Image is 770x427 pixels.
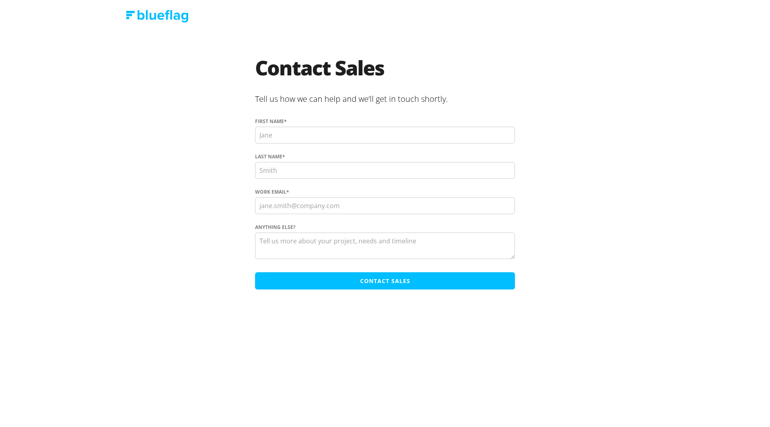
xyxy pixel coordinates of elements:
input: jane.smith@company.com [255,197,515,214]
span: Anything else? [255,224,296,231]
span: First name [255,118,284,125]
input: Contact Sales [255,272,515,289]
input: Jane [255,127,515,144]
span: Last name [255,153,282,160]
span: Work Email [255,188,286,196]
h1: Contact Sales [255,58,515,90]
img: Blue Flag logo [126,10,188,22]
h2: Tell us how we can help and we’ll get in touch shortly. [255,90,515,110]
input: Smith [255,162,515,179]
